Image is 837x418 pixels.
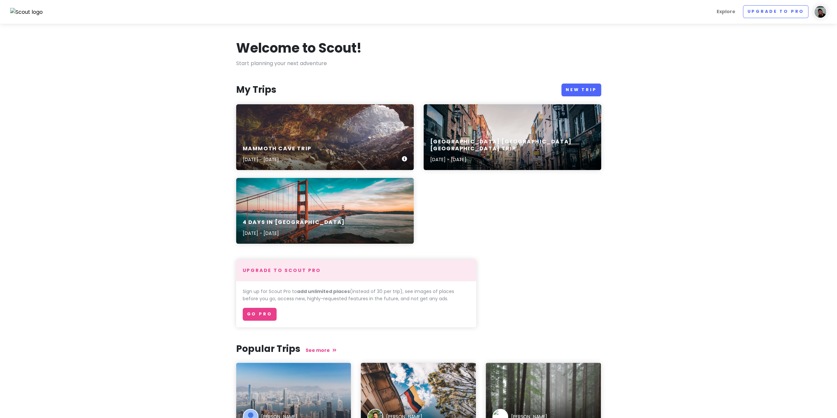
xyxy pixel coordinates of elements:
p: Sign up for Scout Pro to (instead of 30 per trip), see images of places before you go, access new... [243,288,470,303]
a: Go Pro [243,308,277,321]
h6: Mammoth Cave Trip [243,145,311,152]
a: Upgrade to Pro [743,5,808,18]
img: Scout logo [10,8,43,16]
a: See more [306,347,336,354]
p: [DATE] - [DATE] [430,156,595,163]
h3: Popular Trips [236,343,601,355]
p: [DATE] - [DATE] [243,156,311,163]
strong: add unlimited places [297,288,350,295]
a: New Trip [561,84,601,96]
h4: Upgrade to Scout Pro [243,267,470,273]
a: people walking on street heading towards church[GEOGRAPHIC_DATA] [GEOGRAPHIC_DATA] [GEOGRAPHIC_DA... [424,104,601,170]
a: 4 Days in [GEOGRAPHIC_DATA][DATE] - [DATE] [236,178,414,244]
p: [DATE] - [DATE] [243,230,345,237]
h3: My Trips [236,84,276,96]
a: brown rock inside caveMammoth Cave Trip[DATE] - [DATE] [236,104,414,170]
a: Explore [714,5,738,18]
p: Start planning your next adventure [236,59,601,68]
h1: Welcome to Scout! [236,39,362,57]
h6: 4 Days in [GEOGRAPHIC_DATA] [243,219,345,226]
img: User profile [814,5,827,18]
h6: [GEOGRAPHIC_DATA] [GEOGRAPHIC_DATA] [GEOGRAPHIC_DATA] Trip [430,138,595,152]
